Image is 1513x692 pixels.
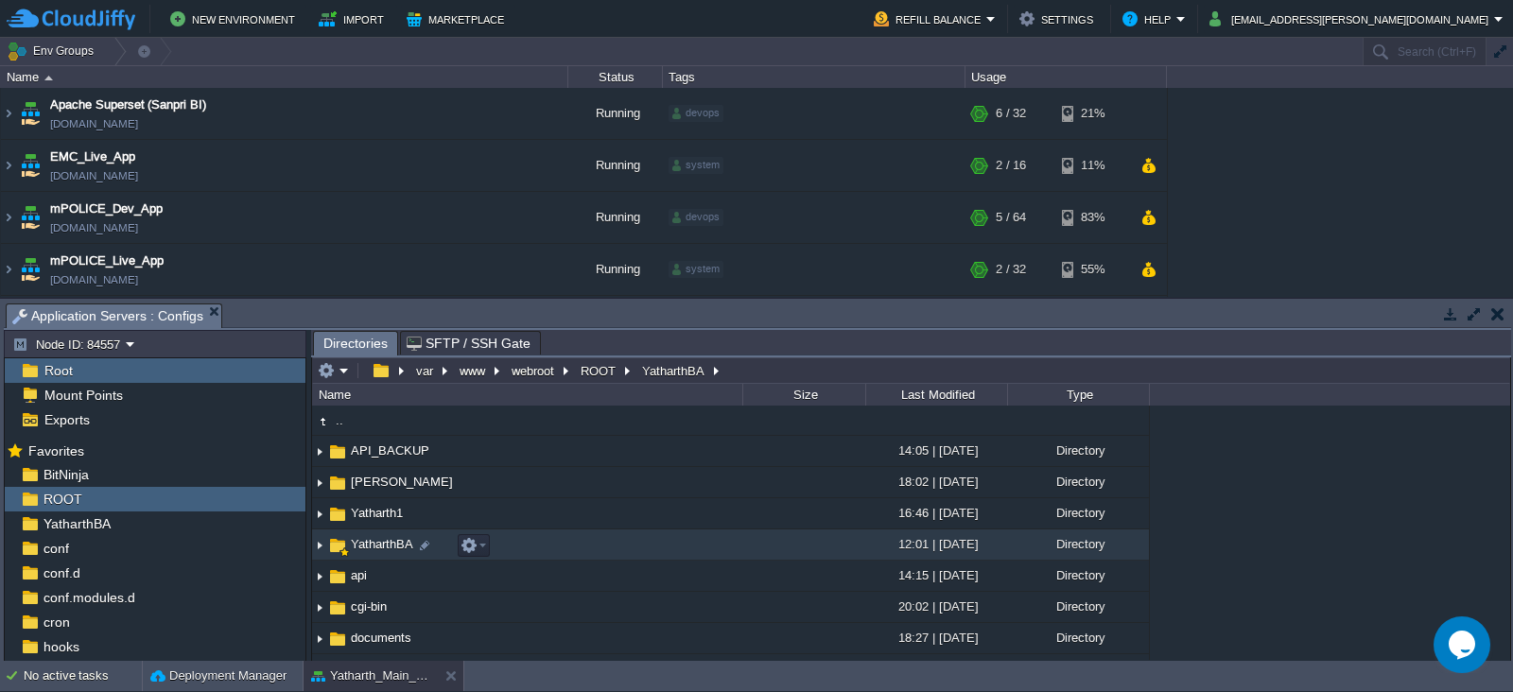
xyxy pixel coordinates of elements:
a: conf.d [40,564,83,581]
span: ROOT [40,491,85,508]
span: Application Servers : Configs [12,304,203,328]
img: AMDAwAAAACH5BAEAAAAALAAAAAABAAEAAAICRAEAOw== [1,140,16,191]
div: Running [568,296,663,347]
div: devops [669,209,723,226]
img: AMDAwAAAACH5BAEAAAAALAAAAAABAAEAAAICRAEAOw== [44,76,53,80]
img: AMDAwAAAACH5BAEAAAAALAAAAAABAAEAAAICRAEAOw== [327,566,348,587]
button: webroot [509,362,559,379]
img: AMDAwAAAACH5BAEAAAAALAAAAAABAAEAAAICRAEAOw== [312,562,327,591]
div: 14:05 | [DATE] [865,436,1007,465]
div: 18:02 | [DATE] [865,467,1007,496]
div: Size [744,384,865,406]
div: Directory [1007,654,1149,683]
a: Root [41,362,76,379]
span: YatharthBA [348,536,416,552]
div: 14:15 | [DATE] [865,561,1007,590]
img: AMDAwAAAACH5BAEAAAAALAAAAAABAAEAAAICRAEAOw== [327,473,348,493]
div: 37% [1062,296,1123,347]
div: Tags [664,66,965,88]
a: cgi-bin [348,598,390,614]
a: API_BACKUP [348,442,432,458]
span: Directories [323,332,388,355]
a: YatharthBA [348,537,416,551]
img: AMDAwAAAACH5BAEAAAAALAAAAAABAAEAAAICRAEAOw== [327,441,348,462]
img: AMDAwAAAACH5BAEAAAAALAAAAAABAAEAAAICRAEAOw== [1,296,16,347]
img: AMDAwAAAACH5BAEAAAAALAAAAAABAAEAAAICRAEAOw== [327,535,348,556]
div: 2 / 16 [996,140,1026,191]
img: AMDAwAAAACH5BAEAAAAALAAAAAABAAEAAAICRAEAOw== [17,88,43,139]
div: Type [1009,384,1149,406]
span: Mount Points [41,387,126,404]
a: api [348,567,370,583]
img: AMDAwAAAACH5BAEAAAAALAAAAAABAAEAAAICRAEAOw== [1,244,16,295]
img: AMDAwAAAACH5BAEAAAAALAAAAAABAAEAAAICRAEAOw== [312,624,327,653]
button: Import [319,8,390,30]
span: Exports [41,411,93,428]
img: AMDAwAAAACH5BAEAAAAALAAAAAABAAEAAAICRAEAOw== [312,593,327,622]
a: [DOMAIN_NAME] [50,270,138,289]
div: Running [568,88,663,139]
span: Yatharth1 [348,505,406,521]
a: Apache Superset (Sanpri BI) [50,95,206,114]
div: 5 / 64 [996,192,1026,243]
div: 22:43 | [DATE] [865,654,1007,683]
div: 83% [1062,192,1123,243]
div: 2 / 32 [996,244,1026,295]
img: AMDAwAAAACH5BAEAAAAALAAAAAABAAEAAAICRAEAOw== [17,296,43,347]
a: mPOLICE_Dev_App [50,199,163,218]
input: Click to enter the path [312,357,1510,384]
iframe: chat widget [1434,616,1494,673]
div: Running [568,244,663,295]
a: YatharthBA [40,515,113,532]
img: AMDAwAAAACH5BAEAAAAALAAAAAABAAEAAAICRAEAOw== [327,629,348,649]
img: CloudJiffy [7,8,135,31]
div: Running [568,140,663,191]
div: Directory [1007,561,1149,590]
div: Directory [1007,592,1149,621]
img: AMDAwAAAACH5BAEAAAAALAAAAAABAAEAAAICRAEAOw== [312,530,327,560]
button: [EMAIL_ADDRESS][PERSON_NAME][DOMAIN_NAME] [1209,8,1494,30]
a: conf.modules.d [40,589,138,606]
a: hooks [40,638,82,655]
img: AMDAwAAAACH5BAEAAAAALAAAAAABAAEAAAICRAEAOw== [312,656,327,685]
button: Deployment Manager [150,666,287,685]
div: Directory [1007,467,1149,496]
span: documents [348,630,414,646]
img: AMDAwAAAACH5BAEAAAAALAAAAAABAAEAAAICRAEAOw== [17,192,43,243]
div: Directory [1007,498,1149,528]
a: mPOLICE_Live_App [50,251,164,270]
a: Favorites [25,443,87,458]
button: New Environment [170,8,301,30]
button: Yatharth_Main_NMC [311,666,430,685]
div: 11% [1062,140,1123,191]
div: 18 / 64 [996,296,1033,347]
div: 55% [1062,244,1123,295]
div: Directory [1007,623,1149,652]
button: YatharthBA [639,362,709,379]
div: 21% [1062,88,1123,139]
img: AMDAwAAAACH5BAEAAAAALAAAAAABAAEAAAICRAEAOw== [1,192,16,243]
span: SFTP / SSH Gate [407,332,530,355]
button: ROOT [578,362,620,379]
img: AMDAwAAAACH5BAEAAAAALAAAAAABAAEAAAICRAEAOw== [312,468,327,497]
button: var [413,362,438,379]
a: [DOMAIN_NAME] [50,166,138,185]
img: AMDAwAAAACH5BAEAAAAALAAAAAABAAEAAAICRAEAOw== [312,437,327,466]
div: system [669,261,723,278]
a: [PERSON_NAME] [348,474,456,490]
span: conf [40,540,72,557]
a: BitNinja [40,466,92,483]
div: Usage [966,66,1166,88]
